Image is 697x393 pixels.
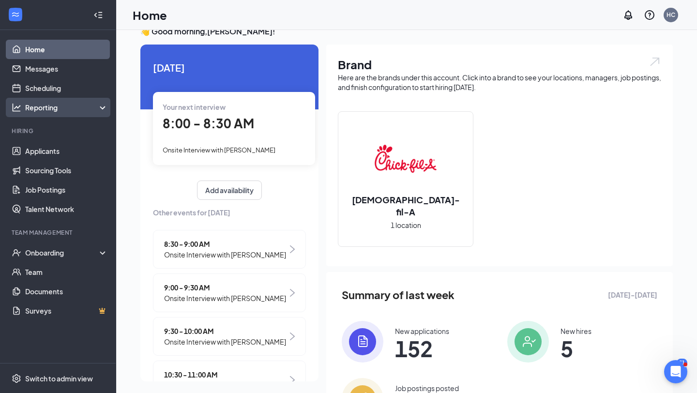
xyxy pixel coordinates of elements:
span: Onsite Interview with [PERSON_NAME] [164,380,286,391]
div: Reporting [25,103,108,112]
a: Home [25,40,108,59]
span: [DATE] [153,60,306,75]
div: 31 [677,359,687,367]
div: Team Management [12,228,106,237]
span: 5 [561,340,591,357]
svg: Analysis [12,103,21,112]
img: icon [507,321,549,363]
a: SurveysCrown [25,301,108,320]
span: 9:00 - 9:30 AM [164,282,286,293]
div: New hires [561,326,591,336]
svg: Settings [12,374,21,383]
a: Scheduling [25,78,108,98]
div: Job postings posted [395,383,459,393]
span: Onsite Interview with [PERSON_NAME] [163,146,275,154]
span: 8:00 - 8:30 AM [163,115,254,131]
svg: Notifications [622,9,634,21]
a: Documents [25,282,108,301]
a: Applicants [25,141,108,161]
a: Messages [25,59,108,78]
svg: Collapse [93,10,103,20]
div: Here are the brands under this account. Click into a brand to see your locations, managers, job p... [338,73,661,92]
a: Job Postings [25,180,108,199]
span: [DATE] - [DATE] [608,289,657,300]
span: Onsite Interview with [PERSON_NAME] [164,336,286,347]
span: Summary of last week [342,287,455,303]
a: Sourcing Tools [25,161,108,180]
span: Onsite Interview with [PERSON_NAME] [164,249,286,260]
span: Other events for [DATE] [153,207,306,218]
h1: Brand [338,56,661,73]
div: Switch to admin view [25,374,93,383]
span: 10:30 - 11:00 AM [164,369,286,380]
svg: WorkstreamLogo [11,10,20,19]
h1: Home [133,7,167,23]
div: New applications [395,326,449,336]
iframe: Intercom live chat [664,360,687,383]
button: Add availability [197,181,262,200]
span: 9:30 - 10:00 AM [164,326,286,336]
span: Onsite Interview with [PERSON_NAME] [164,293,286,303]
svg: UserCheck [12,248,21,257]
h2: [DEMOGRAPHIC_DATA]-fil-A [338,194,473,218]
span: 8:30 - 9:00 AM [164,239,286,249]
h3: 👋 Good morning, [PERSON_NAME] ! [140,26,673,37]
a: Team [25,262,108,282]
img: Chick-fil-A [375,128,437,190]
img: icon [342,321,383,363]
span: 152 [395,340,449,357]
img: open.6027fd2a22e1237b5b06.svg [649,56,661,67]
div: HC [667,11,675,19]
div: Hiring [12,127,106,135]
a: Talent Network [25,199,108,219]
span: 1 location [391,220,421,230]
span: Your next interview [163,103,226,111]
svg: QuestionInfo [644,9,655,21]
div: Onboarding [25,248,100,257]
